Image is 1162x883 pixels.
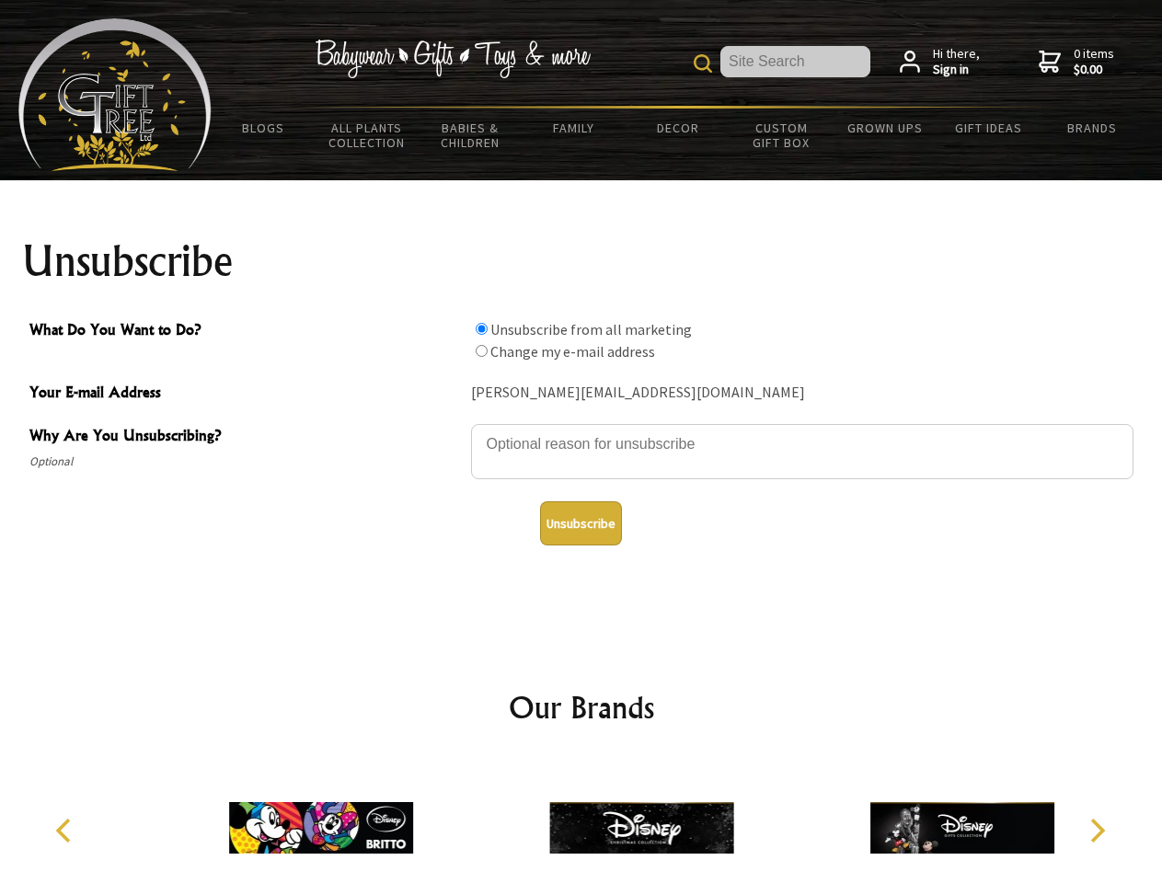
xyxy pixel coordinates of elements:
a: BLOGS [212,109,316,147]
span: 0 items [1074,45,1114,78]
input: What Do You Want to Do? [476,345,488,357]
span: What Do You Want to Do? [29,318,462,345]
img: product search [694,54,712,73]
a: Brands [1041,109,1145,147]
input: What Do You Want to Do? [476,323,488,335]
a: Decor [626,109,730,147]
a: Family [523,109,627,147]
span: Your E-mail Address [29,381,462,407]
img: Babywear - Gifts - Toys & more [315,40,591,78]
div: [PERSON_NAME][EMAIL_ADDRESS][DOMAIN_NAME] [471,379,1133,407]
a: Gift Ideas [937,109,1041,147]
h1: Unsubscribe [22,239,1141,283]
textarea: Why Are You Unsubscribing? [471,424,1133,479]
input: Site Search [720,46,870,77]
strong: Sign in [933,62,980,78]
span: Why Are You Unsubscribing? [29,424,462,451]
a: 0 items$0.00 [1039,46,1114,78]
h2: Our Brands [37,685,1126,729]
a: Grown Ups [833,109,937,147]
button: Next [1076,810,1117,851]
img: Babyware - Gifts - Toys and more... [18,18,212,171]
button: Previous [46,810,86,851]
label: Change my e-mail address [490,342,655,361]
button: Unsubscribe [540,501,622,545]
a: Custom Gift Box [730,109,834,162]
a: Babies & Children [419,109,523,162]
strong: $0.00 [1074,62,1114,78]
span: Optional [29,451,462,473]
label: Unsubscribe from all marketing [490,320,692,338]
a: All Plants Collection [316,109,420,162]
a: Hi there,Sign in [900,46,980,78]
span: Hi there, [933,46,980,78]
